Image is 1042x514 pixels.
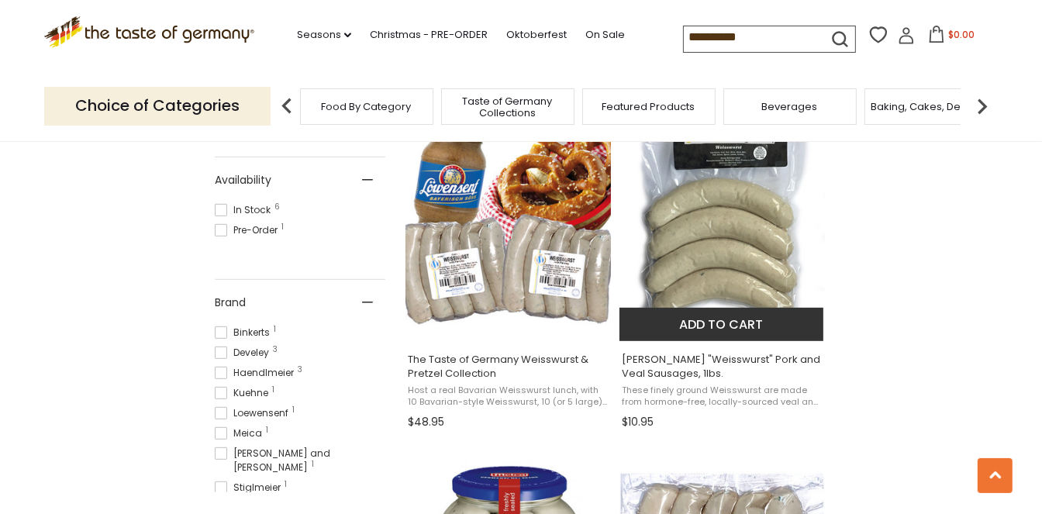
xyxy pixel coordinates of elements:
[967,91,998,122] img: next arrow
[871,101,991,112] a: Baking, Cakes, Desserts
[298,366,302,374] span: 3
[215,223,282,237] span: Pre-Order
[273,346,278,354] span: 3
[405,109,611,434] a: The Taste of Germany Weisswurst & Pretzel Collection
[602,101,695,112] a: Featured Products
[322,101,412,112] a: Food By Category
[215,203,275,217] span: In Stock
[215,326,274,340] span: Binkerts
[762,101,818,112] a: Beverages
[370,26,488,43] a: Christmas - PRE-ORDER
[619,122,825,328] img: Binkert's "Weisswurst" Pork and Veal Sausages, 1lbs.
[297,26,351,43] a: Seasons
[215,295,246,311] span: Brand
[215,447,385,474] span: [PERSON_NAME] and [PERSON_NAME]
[585,26,625,43] a: On Sale
[215,366,298,380] span: Haendlmeier
[215,346,274,360] span: Develey
[408,385,609,409] span: Host a real Bavarian Weisswurst lunch, with 10 Bavarian-style Weisswurst, 10 (or 5 large) Bavaria...
[292,406,295,414] span: 1
[622,385,823,409] span: These finely ground Weisswurst are made from hormone-free, locally-sourced veal and pork, expertl...
[215,406,293,420] span: Loewensenf
[408,414,444,430] span: $48.95
[506,26,567,43] a: Oktoberfest
[619,109,825,434] a: Binkert's
[622,414,654,430] span: $10.95
[446,95,570,119] a: Taste of Germany Collections
[274,203,280,211] span: 6
[266,426,268,434] span: 1
[215,172,271,188] span: Availability
[312,461,314,468] span: 1
[948,28,975,41] span: $0.00
[274,326,276,333] span: 1
[271,91,302,122] img: previous arrow
[619,308,823,341] button: Add to cart
[285,481,287,488] span: 1
[215,481,285,495] span: Stiglmeier
[215,386,273,400] span: Kuehne
[408,353,609,381] span: The Taste of Germany Weisswurst & Pretzel Collection
[918,26,984,49] button: $0.00
[44,87,271,125] p: Choice of Categories
[215,426,267,440] span: Meica
[622,353,823,381] span: [PERSON_NAME] "Weisswurst" Pork and Veal Sausages, 1lbs.
[281,223,284,231] span: 1
[272,386,274,394] span: 1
